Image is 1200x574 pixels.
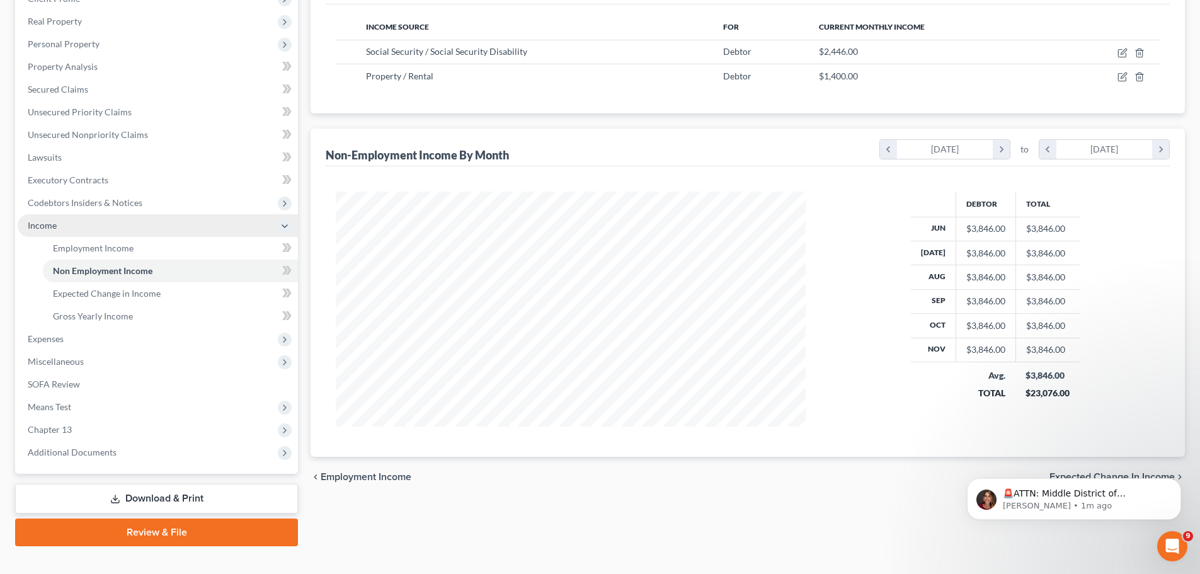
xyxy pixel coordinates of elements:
[948,452,1200,540] iframe: Intercom notifications message
[1152,140,1169,159] i: chevron_right
[28,61,98,72] span: Property Analysis
[911,289,956,313] th: Sep
[723,71,751,81] span: Debtor
[1015,314,1080,338] td: $3,846.00
[28,333,64,344] span: Expenses
[28,401,71,412] span: Means Test
[911,314,956,338] th: Oct
[28,424,72,435] span: Chapter 13
[366,46,527,57] span: Social Security / Social Security Disability
[723,46,751,57] span: Debtor
[1026,387,1070,399] div: $23,076.00
[911,265,956,289] th: Aug
[911,241,956,265] th: [DATE]
[911,217,956,241] th: Jun
[1015,338,1080,362] td: $3,846.00
[53,311,133,321] span: Gross Yearly Income
[1183,531,1193,541] span: 9
[326,147,509,163] div: Non-Employment Income By Month
[1015,192,1080,217] th: Total
[28,447,117,457] span: Additional Documents
[911,338,956,362] th: Nov
[15,484,298,514] a: Download & Print
[819,46,858,57] span: $2,446.00
[28,38,100,49] span: Personal Property
[321,472,411,482] span: Employment Income
[43,260,298,282] a: Non Employment Income
[966,343,1005,356] div: $3,846.00
[311,472,411,482] button: chevron_left Employment Income
[53,288,161,299] span: Expected Change in Income
[1015,289,1080,313] td: $3,846.00
[43,282,298,305] a: Expected Change in Income
[28,84,88,95] span: Secured Claims
[18,55,298,78] a: Property Analysis
[897,140,993,159] div: [DATE]
[28,197,142,208] span: Codebtors Insiders & Notices
[966,319,1005,332] div: $3,846.00
[1056,140,1153,159] div: [DATE]
[28,175,108,185] span: Executory Contracts
[28,379,80,389] span: SOFA Review
[18,78,298,101] a: Secured Claims
[311,472,321,482] i: chevron_left
[43,237,298,260] a: Employment Income
[966,222,1005,235] div: $3,846.00
[1020,143,1029,156] span: to
[28,16,82,26] span: Real Property
[28,129,148,140] span: Unsecured Nonpriority Claims
[723,22,739,32] span: For
[966,247,1005,260] div: $3,846.00
[1015,241,1080,265] td: $3,846.00
[1015,217,1080,241] td: $3,846.00
[1039,140,1056,159] i: chevron_left
[28,152,62,163] span: Lawsuits
[966,369,1005,382] div: Avg.
[966,295,1005,307] div: $3,846.00
[366,22,429,32] span: Income Source
[966,271,1005,284] div: $3,846.00
[366,71,433,81] span: Property / Rental
[880,140,897,159] i: chevron_left
[18,101,298,123] a: Unsecured Priority Claims
[18,123,298,146] a: Unsecured Nonpriority Claims
[819,22,925,32] span: Current Monthly Income
[1026,369,1070,382] div: $3,846.00
[18,373,298,396] a: SOFA Review
[53,265,152,276] span: Non Employment Income
[18,146,298,169] a: Lawsuits
[966,387,1005,399] div: TOTAL
[28,106,132,117] span: Unsecured Priority Claims
[18,169,298,192] a: Executory Contracts
[819,71,858,81] span: $1,400.00
[43,305,298,328] a: Gross Yearly Income
[53,243,134,253] span: Employment Income
[28,356,84,367] span: Miscellaneous
[1015,265,1080,289] td: $3,846.00
[956,192,1015,217] th: Debtor
[1157,531,1187,561] iframe: Intercom live chat
[993,140,1010,159] i: chevron_right
[28,220,57,231] span: Income
[15,519,298,546] a: Review & File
